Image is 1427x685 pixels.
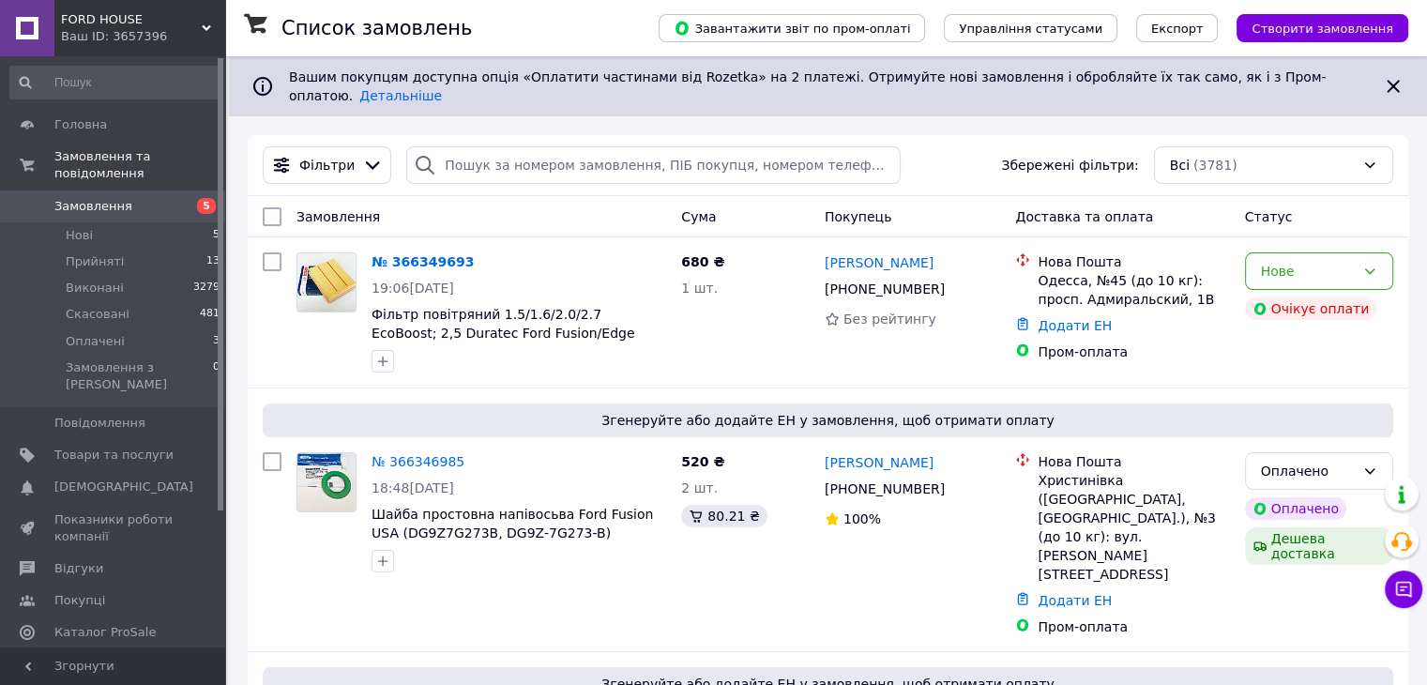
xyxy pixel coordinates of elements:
span: Замовлення [296,209,380,224]
span: (3781) [1193,158,1237,173]
span: Управління статусами [959,22,1102,36]
a: [PERSON_NAME] [825,453,934,472]
span: Скасовані [66,306,129,323]
span: Всі [1170,156,1190,175]
span: Статус [1245,209,1293,224]
div: Христинівка ([GEOGRAPHIC_DATA], [GEOGRAPHIC_DATA].), №3 (до 10 кг): вул. [PERSON_NAME][STREET_ADD... [1038,471,1229,584]
span: 3279 [193,280,220,297]
div: Дешева доставка [1245,527,1393,565]
div: Пром-оплата [1038,617,1229,636]
span: Фільтри [299,156,355,175]
img: Фото товару [297,253,356,312]
a: Шайба простовна напівосьва Ford Fusion USA (DG9Z7G273B, DG9Z-7G273-B) [372,507,653,540]
span: Замовлення з [PERSON_NAME] [66,359,213,393]
a: № 366346985 [372,454,464,469]
span: Показники роботи компанії [54,511,174,545]
span: 520 ₴ [681,454,724,469]
a: Створити замовлення [1218,20,1408,35]
div: Очікує оплати [1245,297,1377,320]
span: Cума [681,209,716,224]
span: Покупець [825,209,891,224]
span: Повідомлення [54,415,145,432]
a: Фото товару [296,252,357,312]
span: 13 [206,253,220,270]
span: Замовлення [54,198,132,215]
div: 80.21 ₴ [681,505,767,527]
a: № 366349693 [372,254,474,269]
span: FORD HOUSE [61,11,202,28]
span: Без рейтингу [843,312,936,327]
div: [PHONE_NUMBER] [821,276,949,302]
div: Ваш ID: 3657396 [61,28,225,45]
a: [PERSON_NAME] [825,253,934,272]
span: 1 шт. [681,281,718,296]
span: 18:48[DATE] [372,480,454,495]
a: Додати ЕН [1038,593,1112,608]
span: Згенеруйте або додайте ЕН у замовлення, щоб отримати оплату [270,411,1386,430]
button: Чат з покупцем [1385,571,1422,608]
span: 680 ₴ [681,254,724,269]
div: Оплачено [1245,497,1346,520]
a: Детальніше [359,88,442,103]
span: Покупці [54,592,105,609]
button: Управління статусами [944,14,1117,42]
span: 0 [213,359,220,393]
button: Завантажити звіт по пром-оплаті [659,14,925,42]
span: Доставка та оплата [1015,209,1153,224]
div: Нова Пошта [1038,452,1229,471]
span: [DEMOGRAPHIC_DATA] [54,479,193,495]
span: 5 [213,227,220,244]
span: Каталог ProSale [54,624,156,641]
span: Товари та послуги [54,447,174,464]
span: Завантажити звіт по пром-оплаті [674,20,910,37]
div: Оплачено [1261,461,1355,481]
div: Нова Пошта [1038,252,1229,271]
div: Пром-оплата [1038,342,1229,361]
a: Фото товару [296,452,357,512]
a: Фільтр повітряний 1.5/1.6/2.0/2.7 EcoBoost; 2,5 Duratec Ford Fusion/Edge BOSCH (F026400553, FA191... [372,307,634,378]
div: [PHONE_NUMBER] [821,476,949,502]
span: Експорт [1151,22,1204,36]
span: 481 [200,306,220,323]
span: Нові [66,227,93,244]
input: Пошук за номером замовлення, ПІБ покупця, номером телефону, Email, номером накладної [406,146,901,184]
span: Вашим покупцям доступна опція «Оплатити частинами від Rozetka» на 2 платежі. Отримуйте нові замов... [289,69,1326,103]
span: 100% [843,511,881,526]
span: Головна [54,116,107,133]
span: Збережені фільтри: [1001,156,1138,175]
img: Фото товару [297,453,356,511]
button: Створити замовлення [1237,14,1408,42]
span: Оплачені [66,333,125,350]
span: Створити замовлення [1252,22,1393,36]
h1: Список замовлень [281,17,472,39]
span: Відгуки [54,560,103,577]
input: Пошук [9,66,221,99]
span: Прийняті [66,253,124,270]
span: 3 [213,333,220,350]
a: Додати ЕН [1038,318,1112,333]
span: Виконані [66,280,124,297]
div: Одесса, №45 (до 10 кг): просп. Адмиральский, 1В [1038,271,1229,309]
button: Експорт [1136,14,1219,42]
div: Нове [1261,261,1355,282]
span: Замовлення та повідомлення [54,148,225,182]
span: 19:06[DATE] [372,281,454,296]
span: 5 [197,198,216,214]
span: 2 шт. [681,480,718,495]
